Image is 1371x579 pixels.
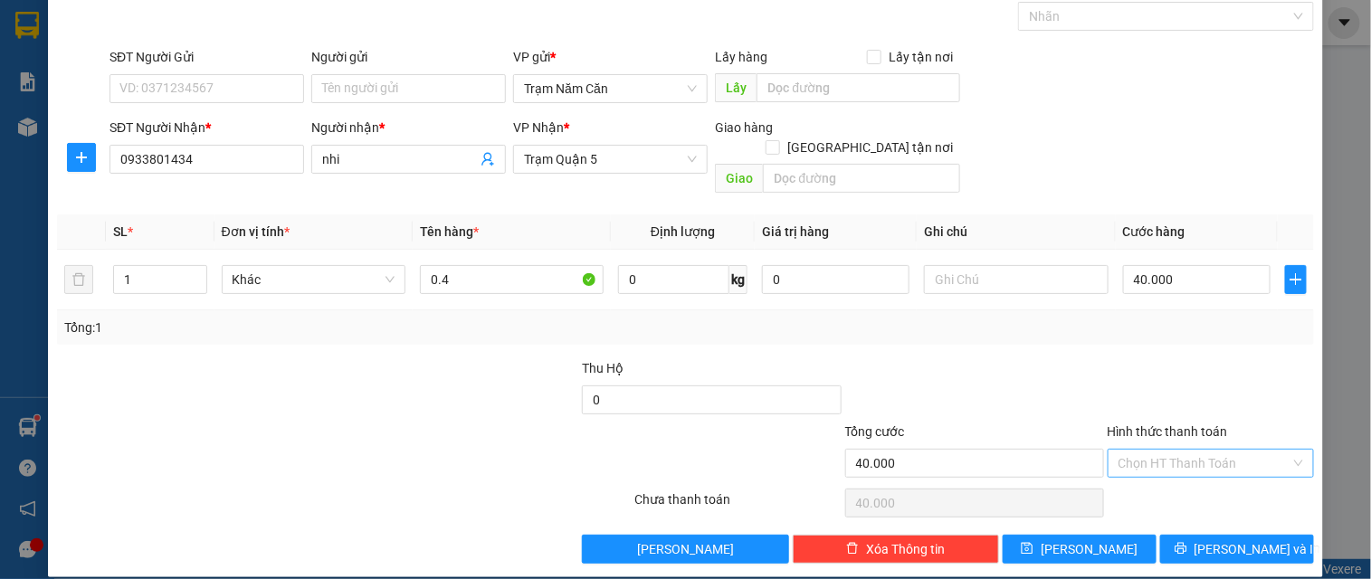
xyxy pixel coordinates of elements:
[1195,539,1321,559] span: [PERSON_NAME] và In
[64,318,530,337] div: Tổng: 1
[1285,265,1307,294] button: plus
[715,73,757,102] span: Lấy
[780,138,960,157] span: [GEOGRAPHIC_DATA] tận nơi
[1123,224,1185,239] span: Cước hàng
[715,50,767,64] span: Lấy hàng
[222,224,290,239] span: Đơn vị tính
[715,120,773,135] span: Giao hàng
[1160,535,1314,564] button: printer[PERSON_NAME] và In
[582,361,624,375] span: Thu Hộ
[1021,542,1033,556] span: save
[762,265,909,294] input: 0
[420,224,479,239] span: Tên hàng
[524,146,697,173] span: Trạm Quận 5
[524,75,697,102] span: Trạm Năm Căn
[513,120,564,135] span: VP Nhận
[420,265,604,294] input: VD: Bàn, Ghế
[846,542,859,556] span: delete
[67,143,96,172] button: plus
[881,47,960,67] span: Lấy tận nơi
[866,539,945,559] span: Xóa Thông tin
[924,265,1108,294] input: Ghi Chú
[68,150,95,165] span: plus
[793,535,999,564] button: deleteXóa Thông tin
[1108,424,1228,439] label: Hình thức thanh toán
[113,224,128,239] span: SL
[311,47,506,67] div: Người gửi
[233,266,395,293] span: Khác
[729,265,747,294] span: kg
[1041,539,1138,559] span: [PERSON_NAME]
[917,214,1115,250] th: Ghi chú
[582,535,788,564] button: [PERSON_NAME]
[109,118,304,138] div: SĐT Người Nhận
[1286,272,1306,287] span: plus
[651,224,715,239] span: Định lượng
[1003,535,1157,564] button: save[PERSON_NAME]
[481,152,495,166] span: user-add
[513,47,708,67] div: VP gửi
[311,118,506,138] div: Người nhận
[715,164,763,193] span: Giao
[762,224,829,239] span: Giá trị hàng
[757,73,960,102] input: Dọc đường
[845,424,905,439] span: Tổng cước
[1175,542,1187,556] span: printer
[109,47,304,67] div: SĐT Người Gửi
[763,164,960,193] input: Dọc đường
[633,489,843,521] div: Chưa thanh toán
[64,265,93,294] button: delete
[637,539,734,559] span: [PERSON_NAME]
